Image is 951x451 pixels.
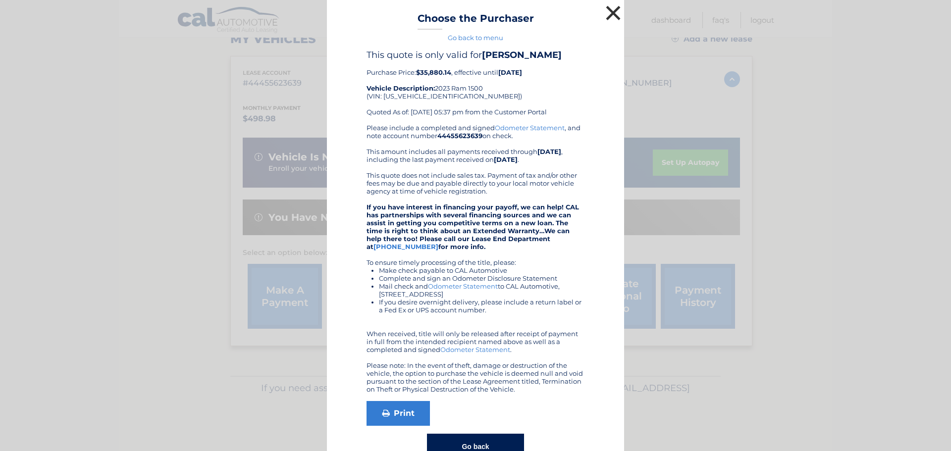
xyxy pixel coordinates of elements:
b: $35,880.14 [416,68,451,76]
button: × [603,3,623,23]
strong: If you have interest in financing your payoff, we can help! CAL has partnerships with several fin... [367,203,579,251]
b: [DATE] [498,68,522,76]
li: Mail check and to CAL Automotive, [STREET_ADDRESS] [379,282,584,298]
a: Odometer Statement [440,346,510,353]
h4: This quote is only valid for [367,50,584,60]
a: Odometer Statement [428,282,498,290]
a: [PHONE_NUMBER] [373,243,438,251]
a: Odometer Statement [495,124,565,132]
li: Make check payable to CAL Automotive [379,266,584,274]
h3: Choose the Purchaser [418,12,534,30]
b: [PERSON_NAME] [482,50,562,60]
div: Purchase Price: , effective until 2023 Ram 1500 (VIN: [US_VEHICLE_IDENTIFICATION_NUMBER]) Quoted ... [367,50,584,124]
li: Complete and sign an Odometer Disclosure Statement [379,274,584,282]
a: Go back to menu [448,34,503,42]
li: If you desire overnight delivery, please include a return label or a Fed Ex or UPS account number. [379,298,584,314]
b: 44455623639 [437,132,482,140]
a: Print [367,401,430,426]
strong: Vehicle Description: [367,84,435,92]
b: [DATE] [494,155,518,163]
b: [DATE] [537,148,561,155]
div: Please include a completed and signed , and note account number on check. This amount includes al... [367,124,584,393]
